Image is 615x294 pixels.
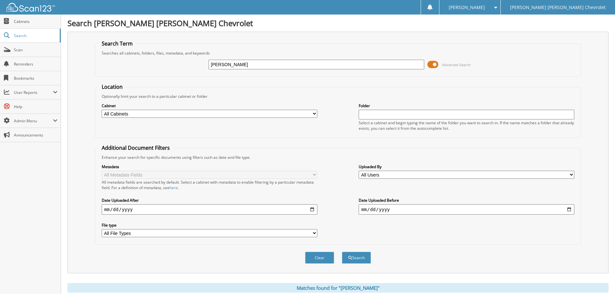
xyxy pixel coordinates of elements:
span: Scan [14,47,57,53]
div: All metadata fields are searched by default. Select a cabinet with metadata to enable filtering b... [102,179,317,190]
span: Reminders [14,61,57,67]
span: Cabinets [14,19,57,24]
span: Announcements [14,132,57,138]
label: Metadata [102,164,317,169]
label: Folder [359,103,574,108]
div: Searches all cabinets, folders, files, metadata, and keywords [98,50,578,56]
div: Matches found for "[PERSON_NAME]" [67,283,609,293]
span: [PERSON_NAME] [PERSON_NAME] Chevrolet [510,5,606,9]
span: User Reports [14,90,53,95]
span: [PERSON_NAME] [449,5,485,9]
label: Date Uploaded After [102,198,317,203]
label: File type [102,222,317,228]
input: end [359,204,574,215]
div: Optionally limit your search to a particular cabinet or folder [98,94,578,99]
span: Help [14,104,57,109]
label: Date Uploaded Before [359,198,574,203]
div: Select a cabinet and begin typing the name of the folder you want to search in. If the name match... [359,120,574,131]
div: Enhance your search for specific documents using filters such as date and file type. [98,155,578,160]
legend: Search Term [98,40,136,47]
h1: Search [PERSON_NAME] [PERSON_NAME] Chevrolet [67,18,609,28]
button: Search [342,252,371,264]
span: Advanced Search [442,62,471,67]
button: Clear [305,252,334,264]
label: Cabinet [102,103,317,108]
legend: Location [98,83,126,90]
span: Admin Menu [14,118,53,124]
input: start [102,204,317,215]
label: Uploaded By [359,164,574,169]
legend: Additional Document Filters [98,144,173,151]
a: here [169,185,178,190]
img: scan123-logo-white.svg [6,3,55,12]
span: Search [14,33,56,38]
span: Bookmarks [14,76,57,81]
